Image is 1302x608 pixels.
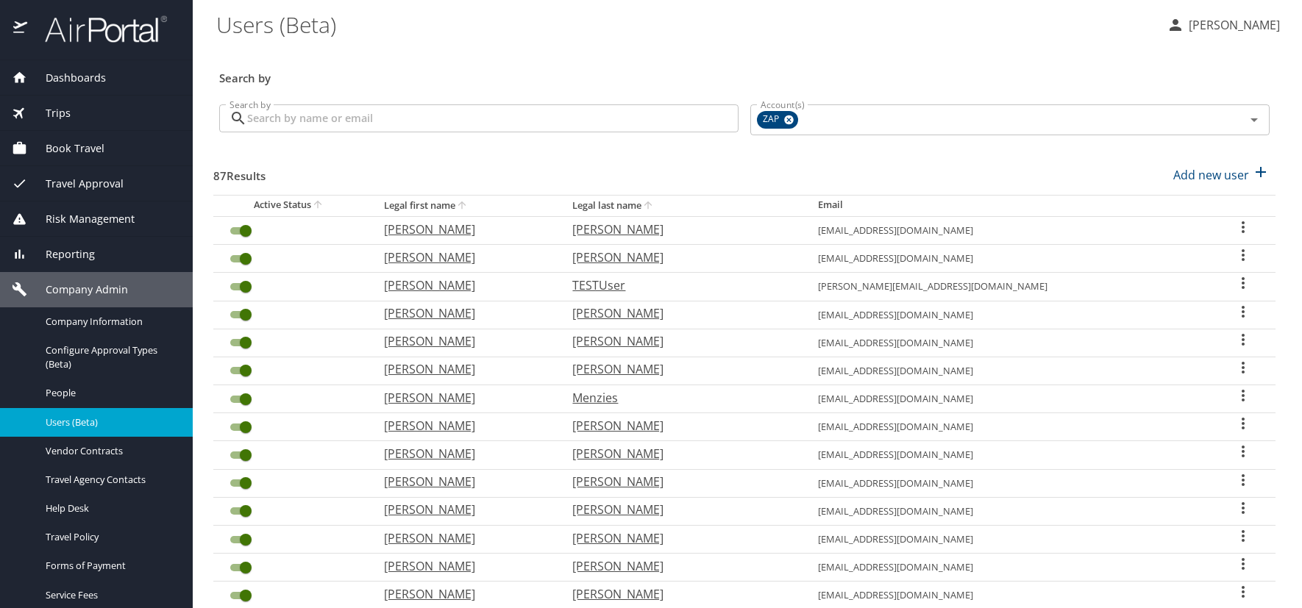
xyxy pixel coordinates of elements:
[806,195,1212,216] th: Email
[806,497,1212,525] td: [EMAIL_ADDRESS][DOMAIN_NAME]
[27,105,71,121] span: Trips
[806,441,1212,469] td: [EMAIL_ADDRESS][DOMAIN_NAME]
[46,501,175,515] span: Help Desk
[1173,166,1249,184] p: Add new user
[572,276,788,294] p: TESTUser
[384,276,544,294] p: [PERSON_NAME]
[806,216,1212,244] td: [EMAIL_ADDRESS][DOMAIN_NAME]
[572,501,788,518] p: [PERSON_NAME]
[311,199,326,212] button: sort
[384,221,544,238] p: [PERSON_NAME]
[384,501,544,518] p: [PERSON_NAME]
[29,15,167,43] img: airportal-logo.png
[384,389,544,407] p: [PERSON_NAME]
[1244,110,1264,130] button: Open
[46,559,175,573] span: Forms of Payment
[27,176,124,192] span: Travel Approval
[27,211,135,227] span: Risk Management
[806,273,1212,301] td: [PERSON_NAME][EMAIL_ADDRESS][DOMAIN_NAME]
[806,469,1212,497] td: [EMAIL_ADDRESS][DOMAIN_NAME]
[219,61,1270,87] h3: Search by
[384,248,544,266] p: [PERSON_NAME]
[384,529,544,547] p: [PERSON_NAME]
[572,557,788,575] p: [PERSON_NAME]
[806,554,1212,582] td: [EMAIL_ADDRESS][DOMAIN_NAME]
[806,245,1212,273] td: [EMAIL_ADDRESS][DOMAIN_NAME]
[46,530,175,544] span: Travel Policy
[216,1,1155,47] h1: Users (Beta)
[806,357,1212,385] td: [EMAIL_ADDRESS][DOMAIN_NAME]
[46,386,175,400] span: People
[46,343,175,371] span: Configure Approval Types (Beta)
[561,195,805,216] th: Legal last name
[247,104,739,132] input: Search by name or email
[27,246,95,262] span: Reporting
[806,385,1212,413] td: [EMAIL_ADDRESS][DOMAIN_NAME]
[806,301,1212,329] td: [EMAIL_ADDRESS][DOMAIN_NAME]
[572,360,788,378] p: [PERSON_NAME]
[572,473,788,490] p: [PERSON_NAME]
[1161,12,1286,38] button: [PERSON_NAME]
[572,389,788,407] p: Menzies
[384,557,544,575] p: [PERSON_NAME]
[27,140,104,157] span: Book Travel
[372,195,561,216] th: Legal first name
[46,588,175,602] span: Service Fees
[384,360,544,378] p: [PERSON_NAME]
[27,70,106,86] span: Dashboards
[46,444,175,458] span: Vendor Contracts
[384,473,544,490] p: [PERSON_NAME]
[384,304,544,322] p: [PERSON_NAME]
[806,526,1212,554] td: [EMAIL_ADDRESS][DOMAIN_NAME]
[641,199,656,213] button: sort
[27,282,128,298] span: Company Admin
[455,199,470,213] button: sort
[384,445,544,462] p: [PERSON_NAME]
[384,417,544,434] p: [PERSON_NAME]
[384,585,544,603] p: [PERSON_NAME]
[384,332,544,350] p: [PERSON_NAME]
[1167,159,1276,191] button: Add new user
[572,221,788,238] p: [PERSON_NAME]
[572,529,788,547] p: [PERSON_NAME]
[46,415,175,429] span: Users (Beta)
[46,473,175,487] span: Travel Agency Contacts
[572,585,788,603] p: [PERSON_NAME]
[1184,16,1280,34] p: [PERSON_NAME]
[757,112,788,127] span: ZAP
[572,248,788,266] p: [PERSON_NAME]
[757,111,798,129] div: ZAP
[213,159,266,185] h3: 87 Results
[13,15,29,43] img: icon-airportal.png
[806,413,1212,441] td: [EMAIL_ADDRESS][DOMAIN_NAME]
[213,195,372,216] th: Active Status
[572,417,788,434] p: [PERSON_NAME]
[572,304,788,322] p: [PERSON_NAME]
[572,445,788,462] p: [PERSON_NAME]
[806,329,1212,357] td: [EMAIL_ADDRESS][DOMAIN_NAME]
[46,315,175,329] span: Company Information
[572,332,788,350] p: [PERSON_NAME]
